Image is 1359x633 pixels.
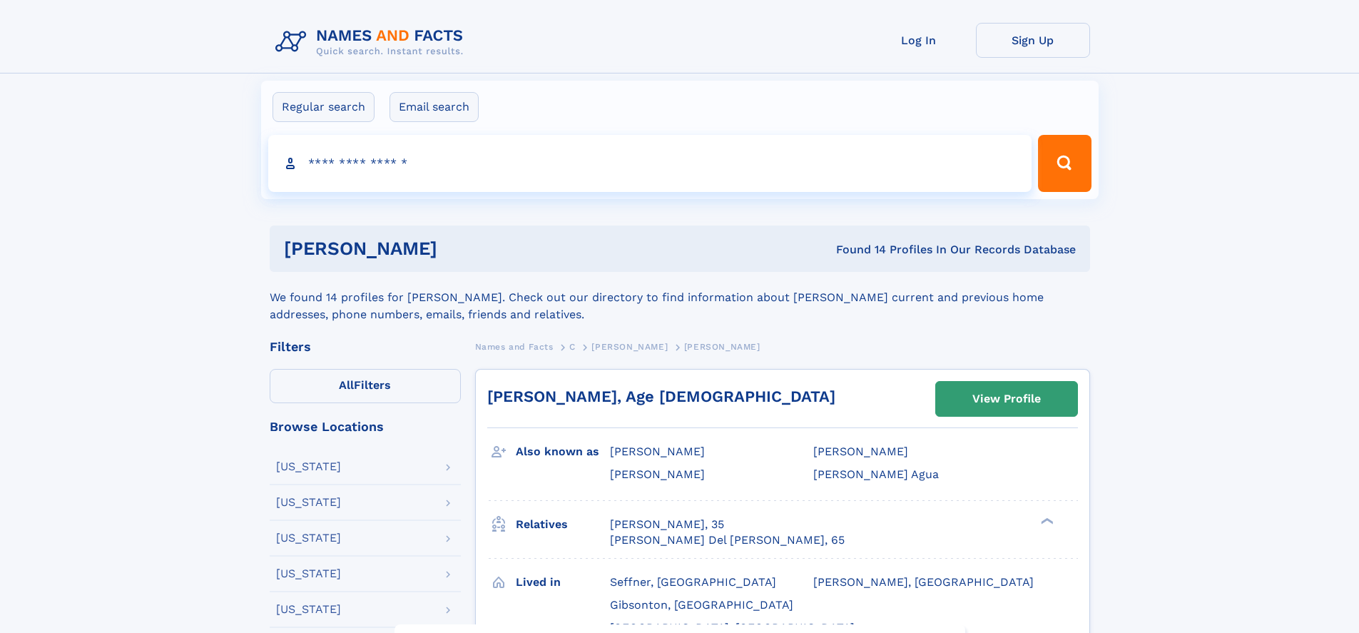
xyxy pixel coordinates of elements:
[270,420,461,433] div: Browse Locations
[976,23,1090,58] a: Sign Up
[270,340,461,353] div: Filters
[270,369,461,403] label: Filters
[684,342,760,352] span: [PERSON_NAME]
[339,378,354,392] span: All
[591,338,668,355] a: [PERSON_NAME]
[276,461,341,472] div: [US_STATE]
[972,383,1041,415] div: View Profile
[270,272,1090,323] div: We found 14 profiles for [PERSON_NAME]. Check out our directory to find information about [PERSON...
[862,23,976,58] a: Log In
[270,23,475,61] img: Logo Names and Facts
[390,92,479,122] label: Email search
[273,92,375,122] label: Regular search
[936,382,1077,416] a: View Profile
[516,512,610,537] h3: Relatives
[475,338,554,355] a: Names and Facts
[610,598,793,612] span: Gibsonton, [GEOGRAPHIC_DATA]
[610,517,724,532] a: [PERSON_NAME], 35
[610,532,845,548] a: [PERSON_NAME] Del [PERSON_NAME], 65
[813,445,908,458] span: [PERSON_NAME]
[516,570,610,594] h3: Lived in
[1037,516,1054,525] div: ❯
[487,388,835,405] a: [PERSON_NAME], Age [DEMOGRAPHIC_DATA]
[569,342,576,352] span: C
[813,467,939,481] span: [PERSON_NAME] Agua
[610,575,776,589] span: Seffner, [GEOGRAPHIC_DATA]
[1038,135,1091,192] button: Search Button
[284,240,637,258] h1: [PERSON_NAME]
[276,604,341,615] div: [US_STATE]
[276,497,341,508] div: [US_STATE]
[636,242,1076,258] div: Found 14 Profiles In Our Records Database
[610,445,705,458] span: [PERSON_NAME]
[516,440,610,464] h3: Also known as
[569,338,576,355] a: C
[268,135,1032,192] input: search input
[591,342,668,352] span: [PERSON_NAME]
[813,575,1034,589] span: [PERSON_NAME], [GEOGRAPHIC_DATA]
[610,467,705,481] span: [PERSON_NAME]
[276,568,341,579] div: [US_STATE]
[276,532,341,544] div: [US_STATE]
